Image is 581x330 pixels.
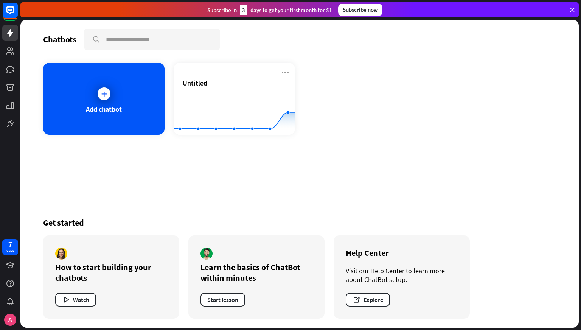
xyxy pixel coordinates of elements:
div: Help Center [346,247,458,258]
div: How to start building your chatbots [55,262,167,283]
button: Open LiveChat chat widget [6,3,29,26]
img: author [55,247,67,260]
a: 7 days [2,239,18,255]
div: Subscribe in days to get your first month for $1 [207,5,332,15]
div: 7 [8,241,12,248]
div: Subscribe now [338,4,382,16]
img: author [200,247,213,260]
div: Chatbots [43,34,76,45]
div: Get started [43,217,556,228]
button: Explore [346,293,390,307]
div: 3 [240,5,247,15]
div: Learn the basics of ChatBot within minutes [200,262,312,283]
button: Watch [55,293,96,307]
span: Untitled [183,79,207,87]
button: Start lesson [200,293,245,307]
div: Visit our Help Center to learn more about ChatBot setup. [346,266,458,284]
div: days [6,248,14,253]
div: Add chatbot [86,105,122,114]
